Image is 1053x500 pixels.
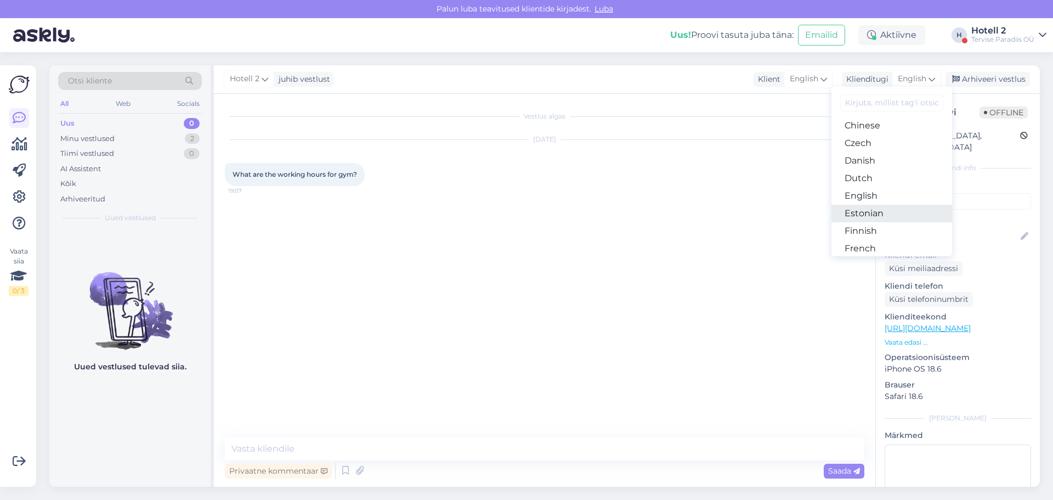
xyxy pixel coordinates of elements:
[831,134,952,152] a: Czech
[980,106,1028,119] span: Offline
[790,73,818,85] span: English
[225,134,864,144] div: [DATE]
[184,118,200,129] div: 0
[225,464,332,479] div: Privaatne kommentaar
[885,250,1031,261] p: Kliendi email
[60,133,115,144] div: Minu vestlused
[9,74,30,95] img: Askly Logo
[888,130,1020,153] div: [GEOGRAPHIC_DATA], [GEOGRAPHIC_DATA]
[60,178,76,189] div: Kõik
[885,193,1031,210] input: Lisa tag
[898,73,926,85] span: English
[840,94,943,111] input: Kirjuta, millist tag'i otsid
[175,97,202,111] div: Socials
[60,194,105,205] div: Arhiveeritud
[885,179,1031,191] p: Kliendi tag'id
[60,148,114,159] div: Tiimi vestlused
[885,379,1031,391] p: Brauser
[885,391,1031,402] p: Safari 18.6
[60,118,75,129] div: Uus
[754,74,780,85] div: Klient
[885,352,1031,363] p: Operatsioonisüsteem
[798,25,845,46] button: Emailid
[670,29,794,42] div: Proovi tasuta juba täna:
[828,466,860,476] span: Saada
[49,252,211,351] img: No chats
[233,170,357,178] span: What are the working hours for gym?
[971,26,1034,35] div: Hotell 2
[831,222,952,240] a: Finnish
[842,74,888,85] div: Klienditugi
[114,97,133,111] div: Web
[831,152,952,170] a: Danish
[885,430,1031,441] p: Märkmed
[185,133,200,144] div: 2
[225,111,864,121] div: Vestlus algas
[228,187,269,195] span: 19:07
[885,214,1031,226] p: Kliendi nimi
[105,213,156,223] span: Uued vestlused
[885,323,971,333] a: [URL][DOMAIN_NAME]
[885,311,1031,323] p: Klienditeekond
[831,240,952,257] a: French
[74,361,186,373] p: Uued vestlused tulevad siia.
[885,261,963,276] div: Küsi meiliaadressi
[831,117,952,134] a: Chinese
[885,292,973,307] div: Küsi telefoninumbrit
[885,280,1031,292] p: Kliendi telefon
[9,286,29,296] div: 0 / 3
[885,413,1031,423] div: [PERSON_NAME]
[946,72,1030,87] div: Arhiveeri vestlus
[885,363,1031,375] p: iPhone OS 18.6
[858,25,925,45] div: Aktiivne
[885,163,1031,173] div: Kliendi info
[68,75,112,87] span: Otsi kliente
[971,35,1034,44] div: Tervise Paradiis OÜ
[230,73,259,85] span: Hotell 2
[9,246,29,296] div: Vaata siia
[831,170,952,187] a: Dutch
[831,187,952,205] a: English
[971,26,1046,44] a: Hotell 2Tervise Paradiis OÜ
[885,231,1018,243] input: Lisa nimi
[58,97,71,111] div: All
[952,27,967,43] div: H
[591,4,616,14] span: Luba
[670,30,691,40] b: Uus!
[885,338,1031,347] p: Vaata edasi ...
[274,74,330,85] div: juhib vestlust
[831,205,952,222] a: Estonian
[60,164,101,175] div: AI Assistent
[184,148,200,159] div: 0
